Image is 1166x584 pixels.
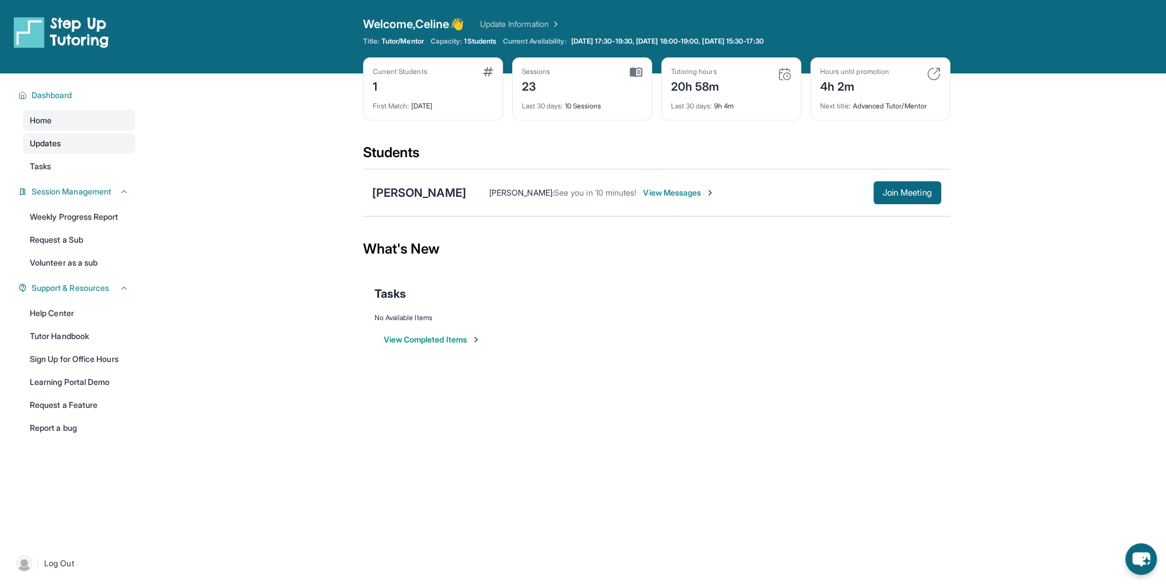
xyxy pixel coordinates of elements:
span: Dashboard [32,89,72,101]
div: No Available Items [375,313,939,322]
a: Tutor Handbook [23,326,135,346]
button: Join Meeting [873,181,941,204]
a: Sign Up for Office Hours [23,349,135,369]
div: 20h 58m [671,76,720,95]
div: Hours until promotion [820,67,889,76]
span: Join Meeting [883,189,932,196]
img: Chevron-Right [705,188,715,197]
span: Home [30,115,52,126]
span: Welcome, Celine 👋 [363,16,464,32]
div: What's New [363,224,950,274]
span: Session Management [32,186,111,197]
span: 1 Students [464,37,496,46]
button: Support & Resources [27,282,128,294]
span: Tasks [30,161,51,172]
span: Tutor/Mentor [381,37,424,46]
button: View Completed Items [384,334,481,345]
div: 9h 4m [671,95,791,111]
span: See you in 10 minutes! [554,188,637,197]
img: user-img [16,555,32,571]
div: [DATE] [373,95,493,111]
span: | [37,556,40,570]
span: Updates [30,138,61,149]
img: card [483,67,493,76]
span: Log Out [44,558,74,569]
p: [PERSON_NAME] H just matched with a student! [994,540,1109,559]
a: Weekly Progress Report [23,207,135,227]
a: [DATE] 17:30-19:30, [DATE] 18:00-19:00, [DATE] 15:30-17:30 [569,37,766,46]
span: Capacity: [431,37,462,46]
span: First Match : [373,102,410,110]
a: Volunteer as a sub [23,252,135,273]
div: Tutoring hours [671,67,720,76]
button: Session Management [27,186,128,197]
img: card [630,67,642,77]
a: Home [23,110,135,131]
a: Learning Portal Demo [23,372,135,392]
span: [PERSON_NAME] : [489,188,554,197]
div: Sessions [522,67,551,76]
div: 23 [522,76,551,95]
a: Tasks [23,156,135,177]
span: Next title : [820,102,851,110]
div: Advanced Tutor/Mentor [820,95,941,111]
a: Update Information [480,18,560,30]
img: card [927,67,941,81]
button: Dashboard [27,89,128,101]
div: 10 Sessions [522,95,642,111]
span: Title: [363,37,379,46]
img: logo [14,16,109,48]
a: |Log Out [11,551,135,576]
span: Last 30 days : [522,102,563,110]
span: Current Availability: [503,37,566,46]
a: Report a bug [23,418,135,438]
div: 1 [373,76,427,95]
div: Students [363,143,950,169]
div: 4h 2m [820,76,889,95]
img: card [778,67,791,81]
img: Chevron Right [549,18,560,30]
a: Updates [23,133,135,154]
span: [DATE] 17:30-19:30, [DATE] 18:00-19:00, [DATE] 15:30-17:30 [571,37,764,46]
div: [PERSON_NAME] [372,185,466,201]
span: Last 30 days : [671,102,712,110]
span: View Messages [643,187,715,198]
span: Tasks [375,286,406,302]
a: Request a Feature [23,395,135,415]
span: Support & Resources [32,282,109,294]
div: Current Students [373,67,427,76]
button: chat-button [1125,543,1157,575]
a: Request a Sub [23,229,135,250]
a: Help Center [23,303,135,324]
